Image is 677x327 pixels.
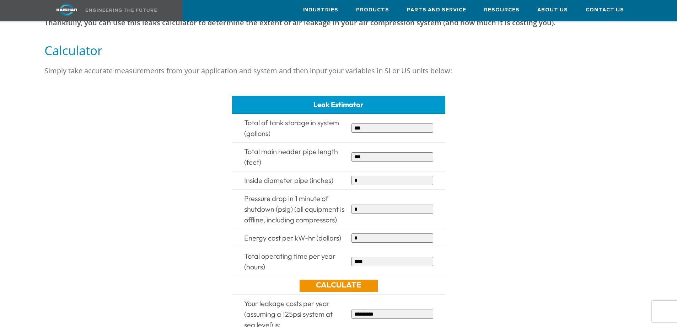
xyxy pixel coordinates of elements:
span: Industries [302,6,338,14]
a: Resources [484,0,520,20]
img: kaishan logo [40,4,93,16]
h5: Calculator [44,42,633,58]
span: Total operating time per year (hours) [244,252,335,271]
span: Pressure drop in 1 minute of shutdown (psig) (all equipment is offline, including compressors) [244,194,344,224]
span: Parts and Service [407,6,466,14]
img: Engineering the future [86,9,157,12]
a: Contact Us [586,0,624,20]
a: Products [356,0,389,20]
span: Energy cost per kW-hr (dollars) [244,233,341,242]
span: Inside diameter pipe (inches) [244,176,333,185]
p: Simply take accurate measurements from your application and system and then input your variables ... [44,64,633,78]
span: Total main header pipe length (feet) [244,147,338,167]
span: Resources [484,6,520,14]
span: Contact Us [586,6,624,14]
a: Industries [302,0,338,20]
span: Leak Estimator [313,100,364,109]
p: Thankfully, you can use this leaks calculator to determine the extent of air leakage in your air ... [44,16,633,30]
span: Products [356,6,389,14]
span: Total of tank storage in system (gallons) [244,118,339,138]
a: Parts and Service [407,0,466,20]
a: About Us [537,0,568,20]
span: About Us [537,6,568,14]
a: Calculate [300,280,378,292]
